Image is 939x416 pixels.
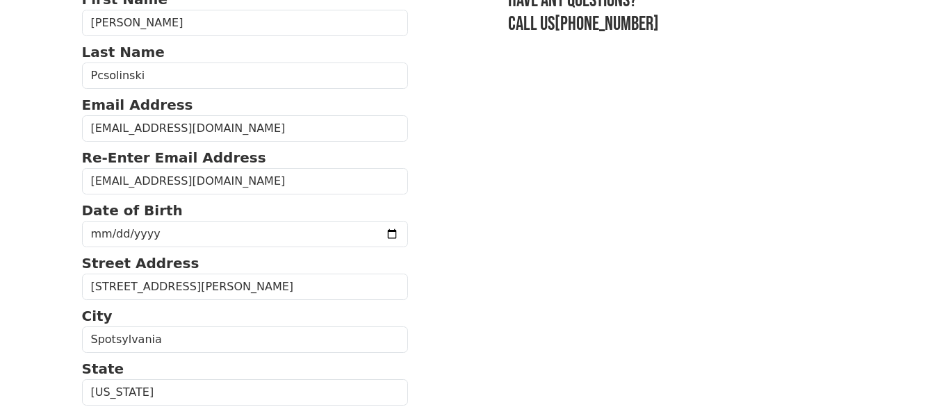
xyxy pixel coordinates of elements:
strong: Email Address [82,97,193,113]
input: City [82,326,409,353]
strong: State [82,360,124,377]
a: [PHONE_NUMBER] [555,13,659,35]
input: Last Name [82,63,409,89]
strong: Date of Birth [82,202,183,219]
strong: Re-Enter Email Address [82,149,266,166]
input: Email Address [82,115,409,142]
strong: Last Name [82,44,165,60]
input: Re-Enter Email Address [82,168,409,194]
strong: Street Address [82,255,199,272]
input: First Name [82,10,409,36]
strong: City [82,308,113,324]
h3: Call us [508,13,857,36]
input: Street Address [82,274,409,300]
